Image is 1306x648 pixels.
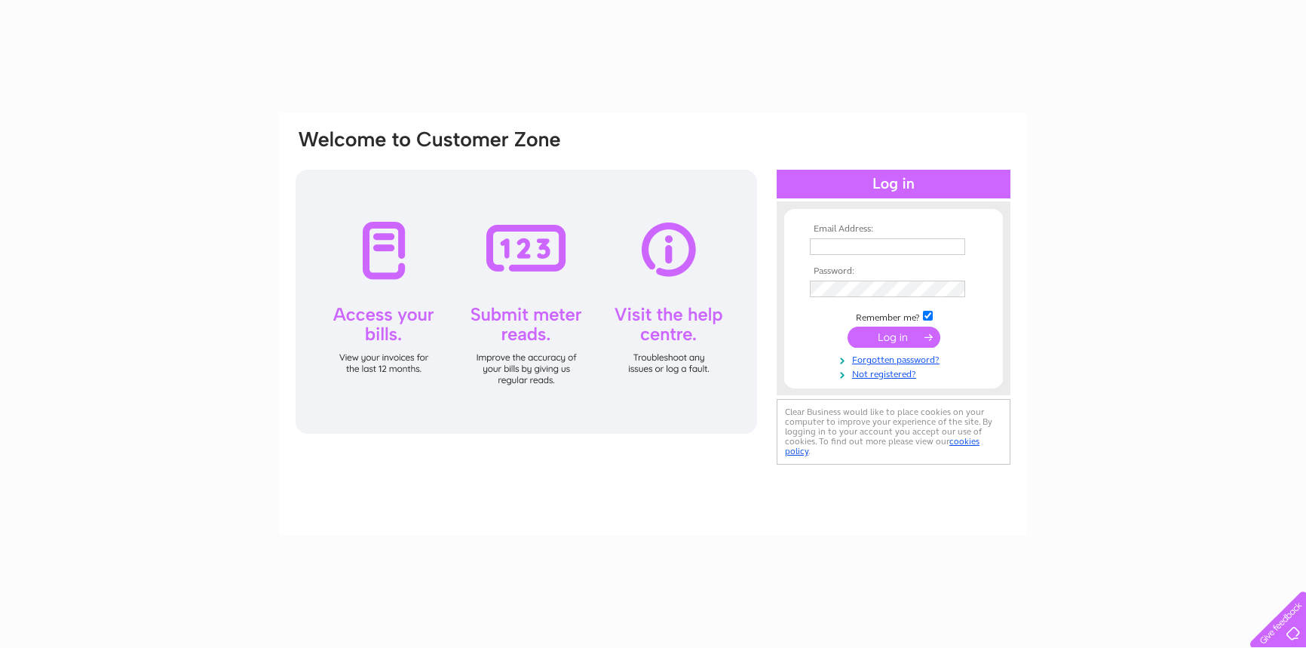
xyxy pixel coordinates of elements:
[848,327,940,348] input: Submit
[810,366,981,380] a: Not registered?
[806,309,981,324] td: Remember me?
[810,352,981,366] a: Forgotten password?
[806,224,981,235] th: Email Address:
[785,436,979,456] a: cookies policy
[806,266,981,277] th: Password:
[777,399,1010,465] div: Clear Business would like to place cookies on your computer to improve your experience of the sit...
